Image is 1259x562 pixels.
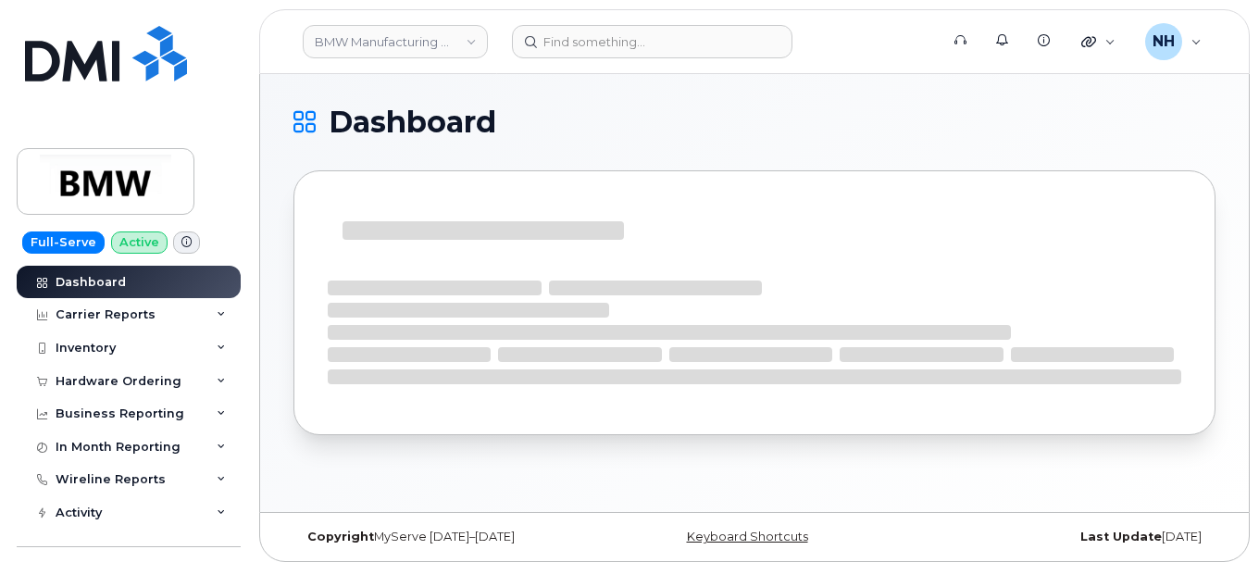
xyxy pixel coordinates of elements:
span: Dashboard [329,108,496,136]
div: MyServe [DATE]–[DATE] [293,530,601,544]
strong: Copyright [307,530,374,543]
strong: Last Update [1080,530,1162,543]
a: Keyboard Shortcuts [687,530,808,543]
div: [DATE] [908,530,1215,544]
